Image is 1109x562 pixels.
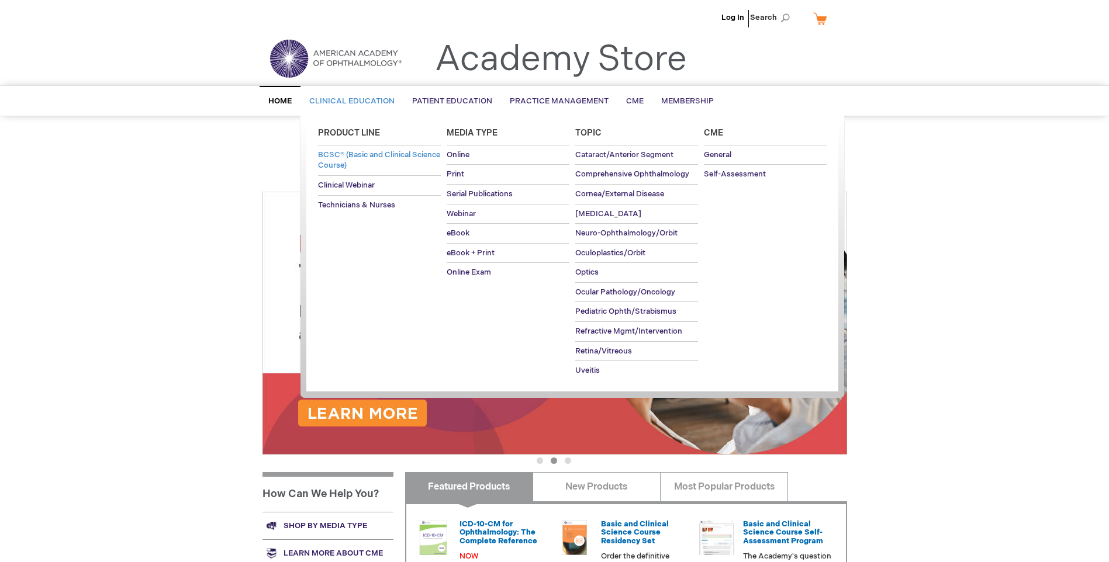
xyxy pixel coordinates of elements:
[435,39,687,81] a: Academy Store
[318,181,375,190] span: Clinical Webinar
[575,287,675,297] span: Ocular Pathology/Oncology
[447,189,513,199] span: Serial Publications
[575,307,676,316] span: Pediatric Ophth/Strabismus
[447,248,495,258] span: eBook + Print
[537,457,543,464] button: 1 of 3
[268,96,292,106] span: Home
[575,209,641,218] span: [MEDICAL_DATA]
[510,96,609,106] span: Practice Management
[551,457,557,464] button: 2 of 3
[575,189,664,199] span: Cornea/External Disease
[447,150,469,159] span: Online
[557,520,592,555] img: 02850963u_47.png
[661,96,714,106] span: Membership
[416,520,451,555] img: 0120008u_42.png
[575,268,599,277] span: Optics
[447,209,476,218] span: Webinar
[533,472,661,501] a: New Products
[262,512,393,539] a: Shop by media type
[743,519,823,546] a: Basic and Clinical Science Course Self-Assessment Program
[575,228,678,238] span: Neuro-Ophthalmology/Orbit
[660,472,788,501] a: Most Popular Products
[750,6,794,29] span: Search
[575,248,645,258] span: Oculoplastics/Orbit
[704,169,766,179] span: Self-Assessment
[575,169,689,179] span: Comprehensive Ophthalmology
[318,200,395,210] span: Technicians & Nurses
[412,96,492,106] span: Patient Education
[309,96,395,106] span: Clinical Education
[262,472,393,512] h1: How Can We Help You?
[704,128,723,138] span: Cme
[405,472,533,501] a: Featured Products
[699,520,734,555] img: bcscself_20.jpg
[575,346,632,356] span: Retina/Vitreous
[447,169,464,179] span: Print
[704,150,731,159] span: General
[318,128,380,138] span: Product Line
[565,457,571,464] button: 3 of 3
[575,150,673,159] span: Cataract/Anterior Segment
[721,13,744,22] a: Log In
[575,366,600,375] span: Uveitis
[447,268,491,277] span: Online Exam
[626,96,644,106] span: CME
[601,519,669,546] a: Basic and Clinical Science Course Residency Set
[575,327,682,336] span: Refractive Mgmt/Intervention
[460,519,537,546] a: ICD-10-CM for Ophthalmology: The Complete Reference
[447,128,498,138] span: Media Type
[575,128,602,138] span: Topic
[318,150,440,171] span: BCSC® (Basic and Clinical Science Course)
[447,228,469,238] span: eBook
